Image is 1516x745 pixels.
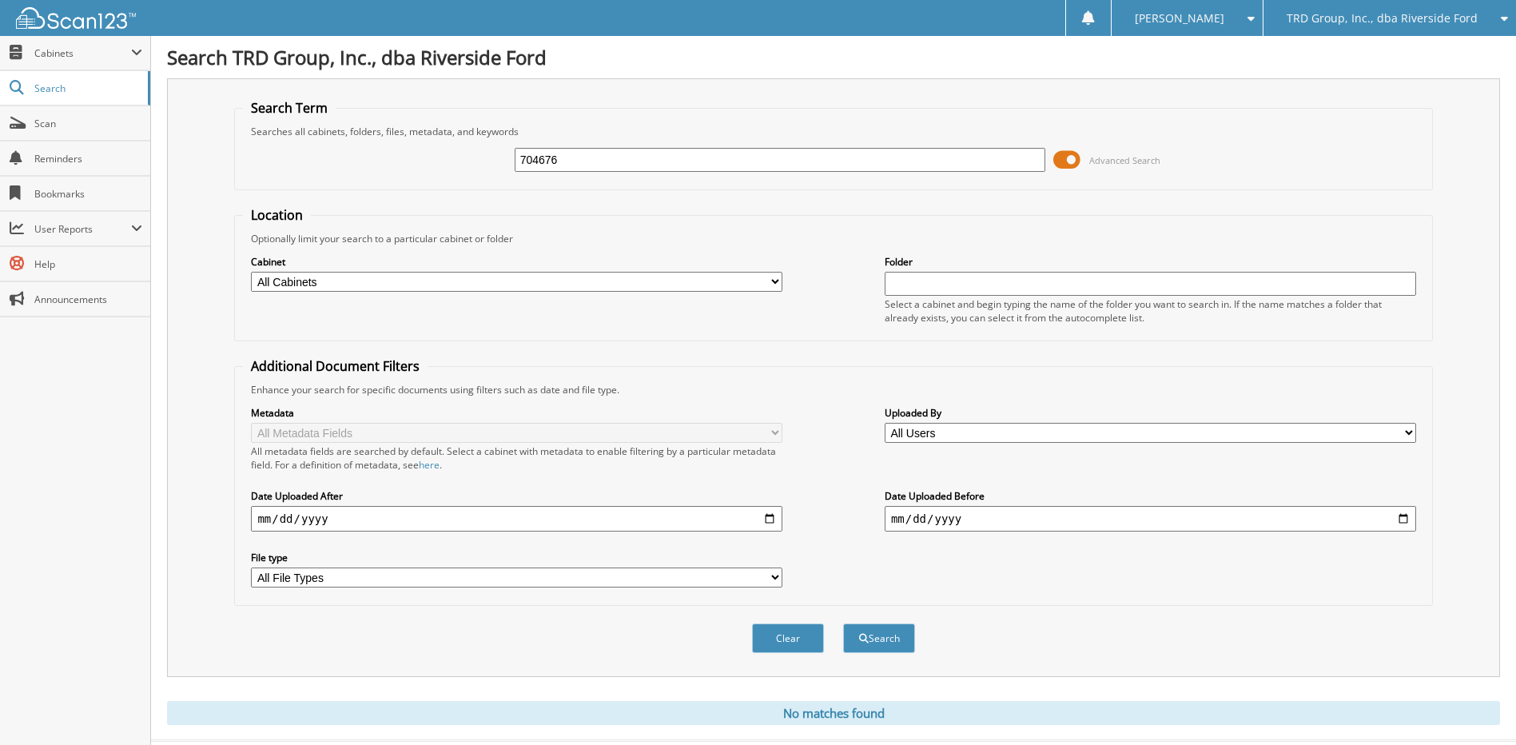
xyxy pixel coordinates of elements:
button: Search [843,623,915,653]
input: end [885,506,1416,532]
label: Folder [885,255,1416,269]
button: Clear [752,623,824,653]
span: Help [34,257,142,271]
iframe: Chat Widget [1436,668,1516,745]
label: Date Uploaded After [251,489,782,503]
span: Advanced Search [1089,154,1160,166]
legend: Additional Document Filters [243,357,428,375]
label: Metadata [251,406,782,420]
div: No matches found [167,701,1500,725]
span: Scan [34,117,142,130]
legend: Location [243,206,311,224]
img: scan123-logo-white.svg [16,7,136,29]
span: Reminders [34,152,142,165]
span: Bookmarks [34,187,142,201]
div: Enhance your search for specific documents using filters such as date and file type. [243,383,1423,396]
span: Search [34,82,140,95]
div: Optionally limit your search to a particular cabinet or folder [243,232,1423,245]
span: [PERSON_NAME] [1135,14,1224,23]
span: Cabinets [34,46,131,60]
div: Searches all cabinets, folders, files, metadata, and keywords [243,125,1423,138]
span: Announcements [34,293,142,306]
label: Cabinet [251,255,782,269]
span: TRD Group, Inc., dba Riverside Ford [1287,14,1478,23]
input: start [251,506,782,532]
label: Uploaded By [885,406,1416,420]
div: All metadata fields are searched by default. Select a cabinet with metadata to enable filtering b... [251,444,782,472]
label: File type [251,551,782,564]
legend: Search Term [243,99,336,117]
label: Date Uploaded Before [885,489,1416,503]
div: Select a cabinet and begin typing the name of the folder you want to search in. If the name match... [885,297,1416,325]
a: here [419,458,440,472]
span: User Reports [34,222,131,236]
h1: Search TRD Group, Inc., dba Riverside Ford [167,44,1500,70]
